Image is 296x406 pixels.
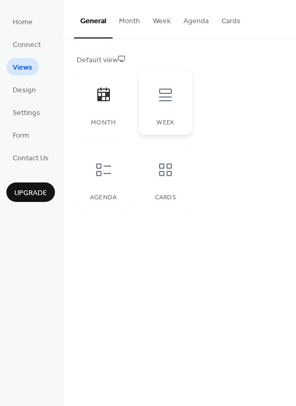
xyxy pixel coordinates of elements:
div: Default view [77,55,281,66]
a: Home [6,13,39,30]
div: Cards [149,194,181,201]
span: Settings [13,108,40,119]
span: Form [13,130,29,141]
span: Connect [13,40,41,51]
a: Form [6,126,35,143]
a: Contact Us [6,149,55,166]
a: Connect [6,35,47,53]
div: Week [149,119,181,127]
a: Design [6,81,42,98]
div: Agenda [87,194,119,201]
span: Home [13,17,33,28]
span: Contact Us [13,153,49,164]
span: Design [13,85,36,96]
span: Upgrade [14,188,47,199]
span: Views [13,62,32,73]
a: Views [6,58,39,75]
a: Settings [6,103,47,121]
button: Upgrade [6,182,55,202]
div: Month [87,119,119,127]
